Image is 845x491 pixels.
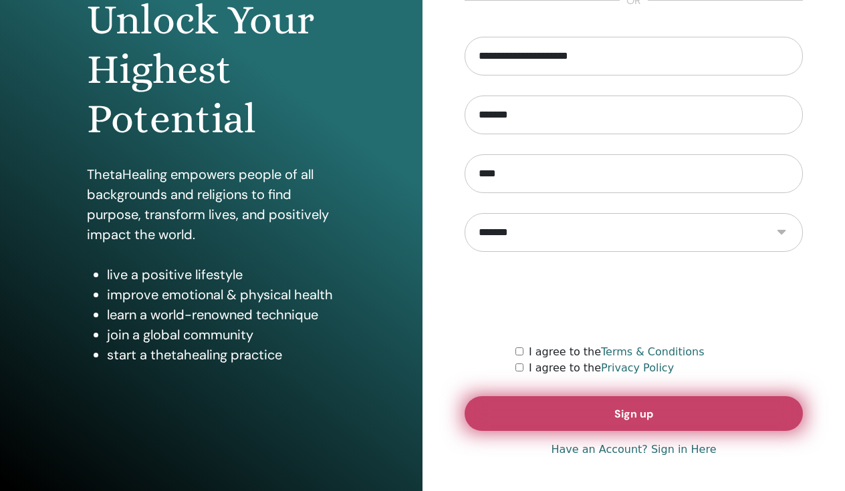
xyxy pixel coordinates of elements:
a: Privacy Policy [601,361,674,374]
a: Have an Account? Sign in Here [551,442,716,458]
li: learn a world-renowned technique [107,305,335,325]
li: start a thetahealing practice [107,345,335,365]
span: Sign up [614,407,653,421]
li: join a global community [107,325,335,345]
a: Terms & Conditions [601,345,704,358]
li: improve emotional & physical health [107,285,335,305]
iframe: reCAPTCHA [532,272,735,324]
label: I agree to the [529,344,705,360]
li: live a positive lifestyle [107,265,335,285]
button: Sign up [465,396,803,431]
label: I agree to the [529,360,674,376]
p: ThetaHealing empowers people of all backgrounds and religions to find purpose, transform lives, a... [87,164,335,244]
